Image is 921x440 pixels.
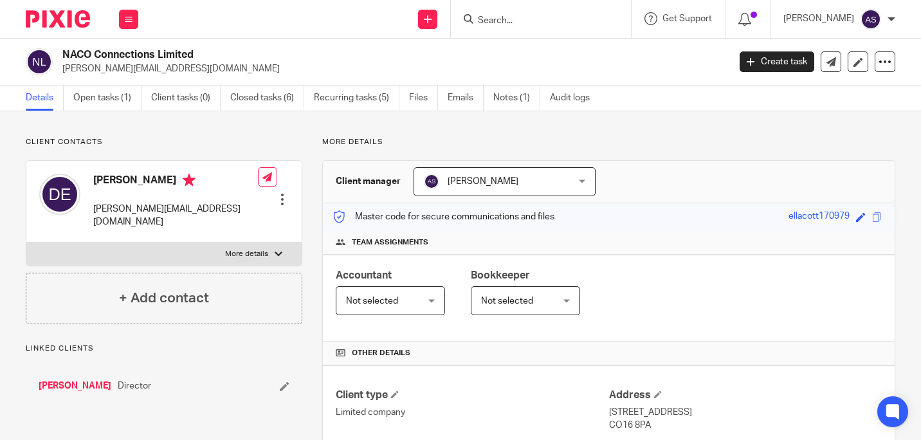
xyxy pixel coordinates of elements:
a: Notes (1) [493,86,540,111]
h4: + Add contact [119,288,209,308]
img: Pixie [26,10,90,28]
a: Recurring tasks (5) [314,86,399,111]
span: Other details [352,348,410,358]
p: Master code for secure communications and files [333,210,554,223]
a: Open tasks (1) [73,86,141,111]
input: Search [477,15,592,27]
a: Details [26,86,64,111]
a: Emails [448,86,484,111]
h4: Client type [336,389,608,402]
p: More details [225,249,268,259]
p: Linked clients [26,344,302,354]
a: Create task [740,51,814,72]
p: Limited company [336,406,608,419]
p: [PERSON_NAME][EMAIL_ADDRESS][DOMAIN_NAME] [62,62,720,75]
span: [PERSON_NAME] [448,177,518,186]
a: Client tasks (0) [151,86,221,111]
p: [PERSON_NAME][EMAIL_ADDRESS][DOMAIN_NAME] [93,203,258,229]
a: [PERSON_NAME] [39,380,111,392]
img: svg%3E [861,9,881,30]
h2: NACO Connections Limited [62,48,588,62]
h4: Address [609,389,882,402]
span: Get Support [662,14,712,23]
h4: [PERSON_NAME] [93,174,258,190]
p: Client contacts [26,137,302,147]
a: Closed tasks (6) [230,86,304,111]
h3: Client manager [336,175,401,188]
img: svg%3E [26,48,53,75]
span: Not selected [346,297,398,306]
span: Director [118,380,151,392]
p: More details [322,137,895,147]
span: Bookkeeper [471,270,530,280]
span: Not selected [481,297,533,306]
a: Audit logs [550,86,599,111]
span: Accountant [336,270,392,280]
p: [PERSON_NAME] [783,12,854,25]
i: Primary [183,174,196,187]
span: Team assignments [352,237,428,248]
img: svg%3E [39,174,80,215]
img: svg%3E [424,174,439,189]
a: Files [409,86,438,111]
p: CO16 8PA [609,419,882,432]
p: [STREET_ADDRESS] [609,406,882,419]
div: ellacott170979 [789,210,850,225]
